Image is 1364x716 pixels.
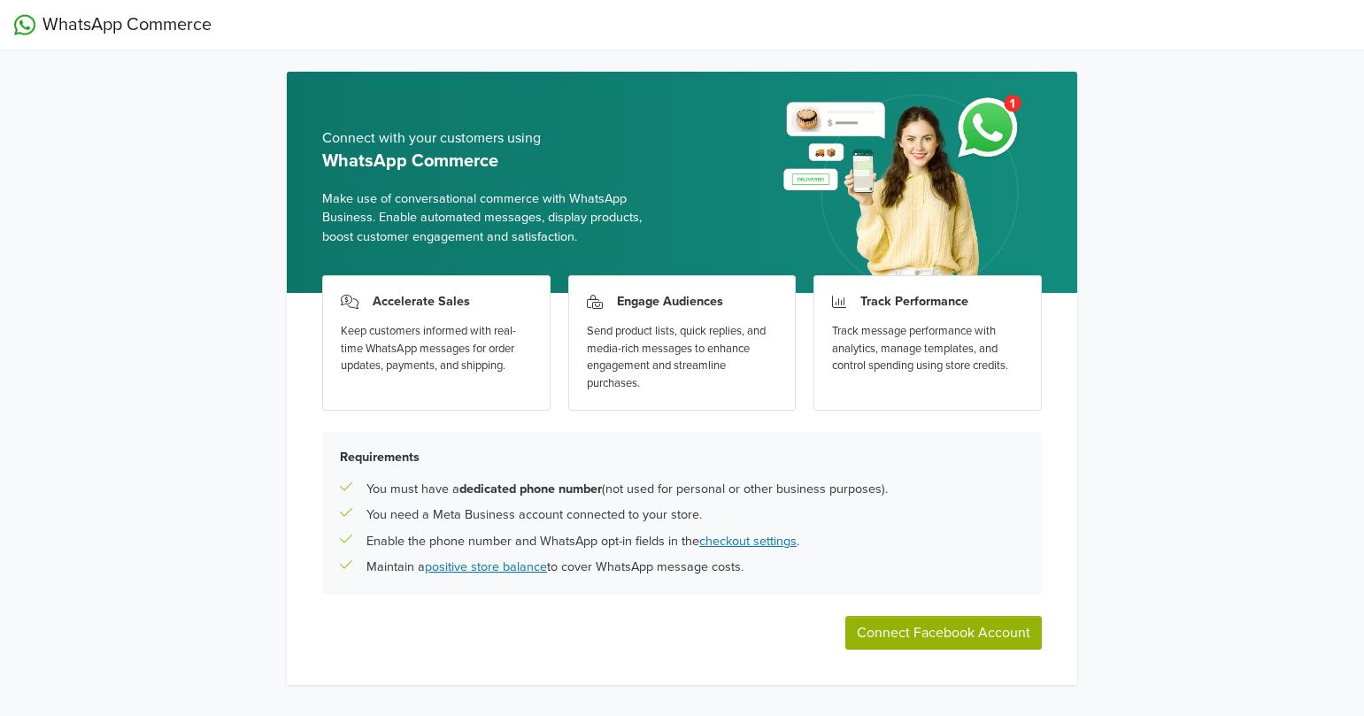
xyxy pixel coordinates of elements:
[845,616,1042,650] button: Connect Facebook Account
[366,558,744,577] p: Maintain a to cover WhatsApp message costs.
[768,84,1042,293] img: whatsapp_setup_banner
[366,532,799,551] p: Enable the phone number and WhatsApp opt-in fields in the .
[587,323,778,392] div: Send product lists, quick replies, and media-rich messages to enhance engagement and streamline p...
[425,559,547,574] a: positive store balance
[322,150,668,172] h5: WhatsApp Commerce
[459,481,602,497] b: dedicated phone number
[699,534,797,549] a: checkout settings
[341,323,532,375] div: Keep customers informed with real-time WhatsApp messages for order updates, payments, and shipping.
[373,294,470,309] h3: Accelerate Sales
[366,480,888,499] p: You must have a (not used for personal or other business purposes).
[322,130,668,147] h5: Connect with your customers using
[617,294,723,309] h3: Engage Audiences
[366,505,702,525] p: You need a Meta Business account connected to your store.
[14,14,35,35] img: WhatsApp
[860,294,968,309] h3: Track Performance
[42,12,212,38] span: WhatsApp Commerce
[340,450,1024,465] h5: Requirements
[832,323,1023,375] div: Track message performance with analytics, manage templates, and control spending using store cred...
[322,189,668,247] span: Make use of conversational commerce with WhatsApp Business. Enable automated messages, display pr...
